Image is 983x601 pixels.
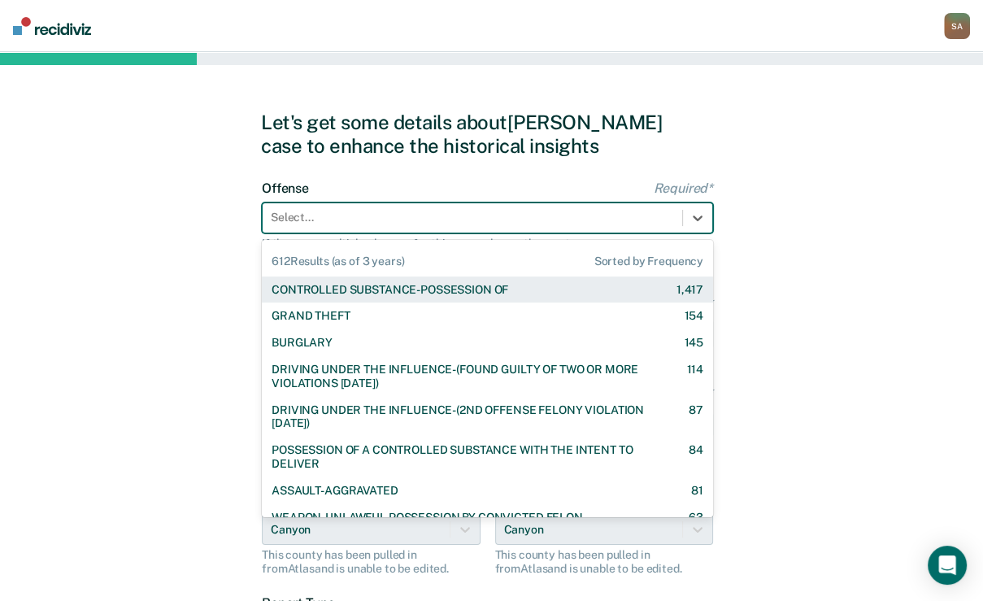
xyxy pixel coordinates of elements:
div: This county has been pulled in from Atlas and is unable to be edited. [262,548,481,576]
span: Required* [653,181,713,196]
div: S A [944,13,970,39]
div: 1,417 [676,283,703,297]
div: CONTROLLED SUBSTANCE-POSSESSION OF [272,283,508,297]
div: 81 [691,484,703,498]
div: DRIVING UNDER THE INFLUENCE-(FOUND GUILTY OF TWO OR MORE VIOLATIONS [DATE]) [272,363,658,390]
div: DRIVING UNDER THE INFLUENCE-(2ND OFFENSE FELONY VIOLATION [DATE]) [272,403,660,431]
div: 63 [689,511,703,525]
div: GRAND THEFT [272,309,350,323]
div: This county has been pulled in from Atlas and is unable to be edited. [495,548,714,576]
div: 154 [684,309,703,323]
div: Let's get some details about [PERSON_NAME] case to enhance the historical insights [261,111,722,158]
div: POSSESSION OF A CONTROLLED SUBSTANCE WITH THE INTENT TO DELIVER [272,443,660,471]
div: Open Intercom Messenger [928,546,967,585]
img: Recidiviz [13,17,91,35]
div: ASSAULT-AGGRAVATED [272,484,398,498]
button: SA [944,13,970,39]
div: BURGLARY [272,336,333,350]
div: 84 [689,443,703,471]
span: Sorted by Frequency [594,255,703,268]
label: Offense [262,181,713,196]
div: 145 [684,336,703,350]
div: If there are multiple charges for this case, choose the most severe [262,237,713,250]
div: 114 [686,363,703,390]
div: WEAPON-UNLAWFUL POSSESSION BY CONVICTED FELON [272,511,583,525]
span: 612 Results (as of 3 years) [272,255,404,268]
div: 87 [689,403,703,431]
